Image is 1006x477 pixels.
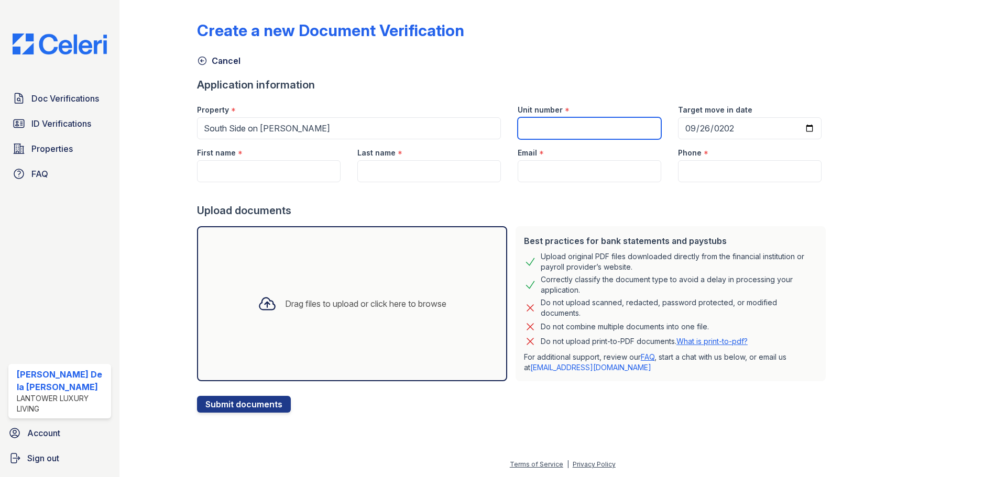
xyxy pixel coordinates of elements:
img: CE_Logo_Blue-a8612792a0a2168367f1c8372b55b34899dd931a85d93a1a3d3e32e68fde9ad4.png [4,34,115,54]
div: Lantower Luxury Living [17,393,107,414]
span: Sign out [27,452,59,464]
div: Upload documents [197,203,830,218]
label: Phone [678,148,702,158]
span: FAQ [31,168,48,180]
a: Privacy Policy [573,460,616,468]
div: | [567,460,569,468]
a: ID Verifications [8,113,111,134]
div: Application information [197,77,830,92]
label: Property [197,105,229,115]
label: Last name [357,148,396,158]
a: Properties [8,138,111,159]
p: Do not upload print-to-PDF documents. [541,336,748,347]
a: Account [4,423,115,443]
p: For additional support, review our , start a chat with us below, or email us at [524,352,817,373]
label: First name [197,148,236,158]
div: Do not upload scanned, redacted, password protected, or modified documents. [541,297,817,318]
div: Create a new Document Verification [197,21,464,40]
div: Best practices for bank statements and paystubs [524,235,817,247]
button: Submit documents [197,396,291,413]
a: [EMAIL_ADDRESS][DOMAIN_NAME] [530,363,651,372]
div: Drag files to upload or click here to browse [285,297,446,310]
a: Cancel [197,54,240,67]
a: FAQ [641,352,654,361]
span: ID Verifications [31,117,91,130]
a: Sign out [4,448,115,469]
label: Target move in date [678,105,752,115]
a: FAQ [8,163,111,184]
label: Unit number [518,105,563,115]
label: Email [518,148,537,158]
div: Upload original PDF files downloaded directly from the financial institution or payroll provider’... [541,251,817,272]
a: What is print-to-pdf? [676,337,748,346]
div: [PERSON_NAME] De la [PERSON_NAME] [17,368,107,393]
span: Account [27,427,60,439]
a: Terms of Service [510,460,563,468]
div: Correctly classify the document type to avoid a delay in processing your application. [541,274,817,295]
div: Do not combine multiple documents into one file. [541,320,709,333]
span: Properties [31,142,73,155]
a: Doc Verifications [8,88,111,109]
span: Doc Verifications [31,92,99,105]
